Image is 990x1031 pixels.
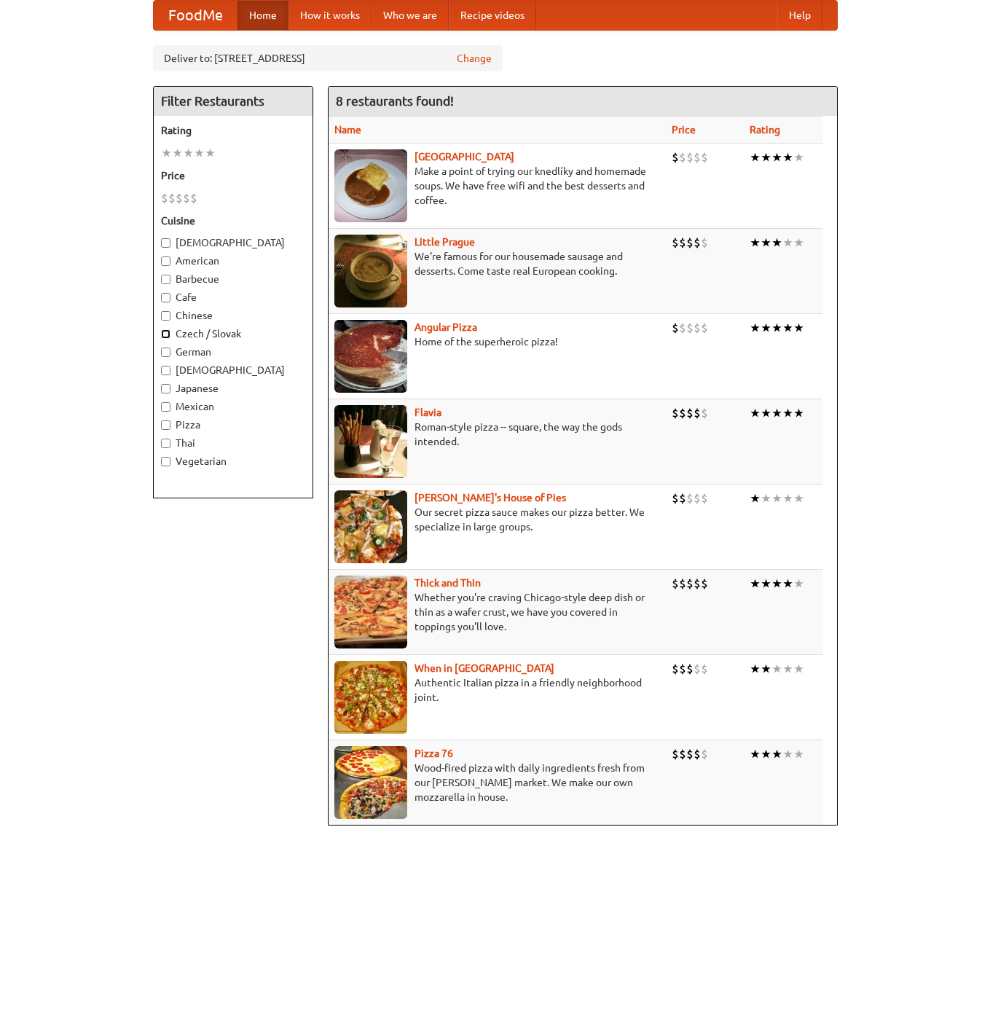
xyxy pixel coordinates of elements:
[415,321,477,333] b: Angular Pizza
[771,576,782,592] li: ★
[750,661,761,677] li: ★
[782,235,793,251] li: ★
[205,145,216,161] li: ★
[679,235,686,251] li: $
[161,254,305,268] label: American
[793,235,804,251] li: ★
[415,407,441,418] b: Flavia
[694,661,701,677] li: $
[161,256,170,266] input: American
[672,124,696,136] a: Price
[694,235,701,251] li: $
[153,45,503,71] div: Deliver to: [STREET_ADDRESS]
[449,1,536,30] a: Recipe videos
[334,405,407,478] img: flavia.jpg
[161,366,170,375] input: [DEMOGRAPHIC_DATA]
[686,661,694,677] li: $
[761,235,771,251] li: ★
[161,439,170,448] input: Thai
[750,320,761,336] li: ★
[701,661,708,677] li: $
[782,320,793,336] li: ★
[679,661,686,677] li: $
[176,190,183,206] li: $
[334,320,407,393] img: angular.jpg
[183,190,190,206] li: $
[679,405,686,421] li: $
[415,492,566,503] b: [PERSON_NAME]'s House of Pies
[686,405,694,421] li: $
[161,311,170,321] input: Chinese
[694,320,701,336] li: $
[771,405,782,421] li: ★
[793,746,804,762] li: ★
[161,457,170,466] input: Vegetarian
[161,363,305,377] label: [DEMOGRAPHIC_DATA]
[194,145,205,161] li: ★
[793,405,804,421] li: ★
[686,576,694,592] li: $
[672,661,679,677] li: $
[415,577,481,589] a: Thick and Thin
[793,661,804,677] li: ★
[761,661,771,677] li: ★
[334,334,661,349] p: Home of the superheroic pizza!
[701,576,708,592] li: $
[334,661,407,734] img: wheninrome.jpg
[161,190,168,206] li: $
[161,123,305,138] h5: Rating
[782,405,793,421] li: ★
[750,576,761,592] li: ★
[771,490,782,506] li: ★
[161,384,170,393] input: Japanese
[183,145,194,161] li: ★
[761,576,771,592] li: ★
[701,490,708,506] li: $
[154,87,313,116] h4: Filter Restaurants
[334,420,661,449] p: Roman-style pizza -- square, the way the gods intended.
[761,746,771,762] li: ★
[672,405,679,421] li: $
[694,576,701,592] li: $
[694,490,701,506] li: $
[686,490,694,506] li: $
[750,235,761,251] li: ★
[161,168,305,183] h5: Price
[679,576,686,592] li: $
[750,124,780,136] a: Rating
[161,290,305,305] label: Cafe
[679,149,686,165] li: $
[334,249,661,278] p: We're famous for our housemade sausage and desserts. Come taste real European cooking.
[415,151,514,162] a: [GEOGRAPHIC_DATA]
[750,746,761,762] li: ★
[334,149,407,222] img: czechpoint.jpg
[672,235,679,251] li: $
[334,576,407,648] img: thick.jpg
[782,661,793,677] li: ★
[777,1,822,30] a: Help
[161,145,172,161] li: ★
[761,405,771,421] li: ★
[750,405,761,421] li: ★
[782,149,793,165] li: ★
[686,746,694,762] li: $
[701,149,708,165] li: $
[415,236,475,248] a: Little Prague
[161,454,305,469] label: Vegetarian
[161,418,305,432] label: Pizza
[782,746,793,762] li: ★
[161,293,170,302] input: Cafe
[793,320,804,336] li: ★
[672,320,679,336] li: $
[679,746,686,762] li: $
[793,576,804,592] li: ★
[161,348,170,357] input: German
[154,1,237,30] a: FoodMe
[161,213,305,228] h5: Cuisine
[161,399,305,414] label: Mexican
[771,746,782,762] li: ★
[771,661,782,677] li: ★
[334,235,407,307] img: littleprague.jpg
[172,145,183,161] li: ★
[782,490,793,506] li: ★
